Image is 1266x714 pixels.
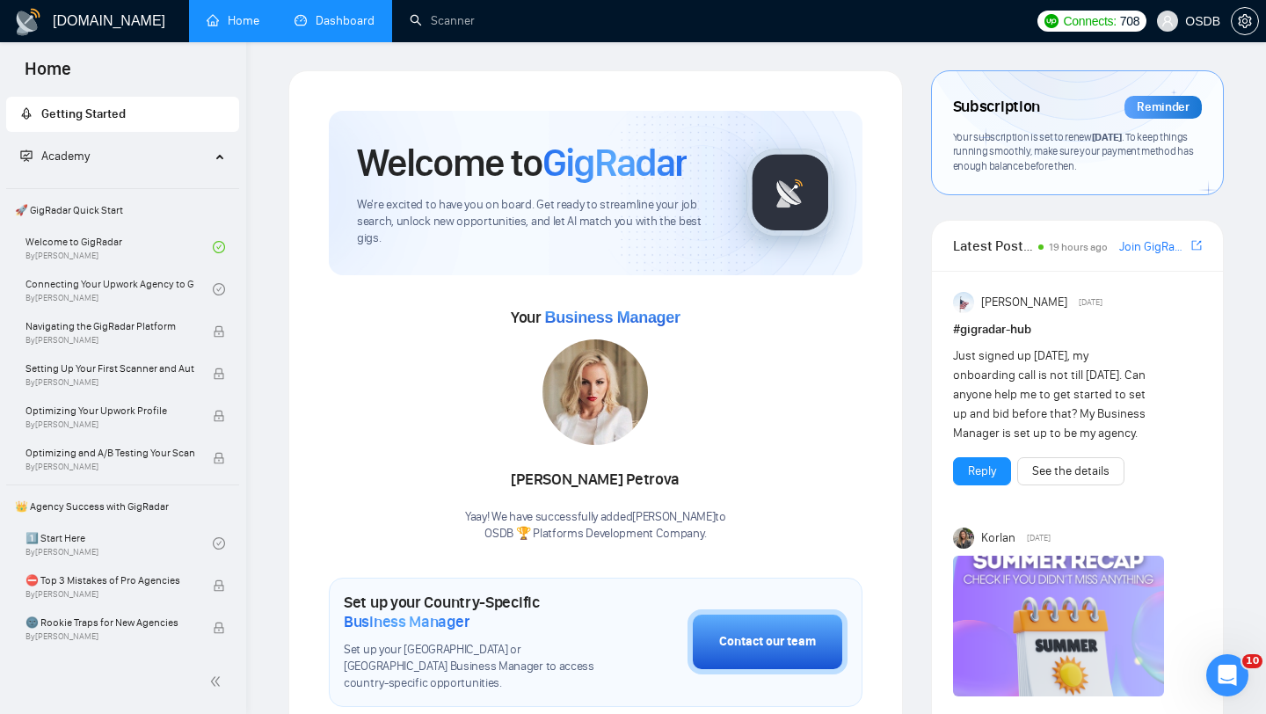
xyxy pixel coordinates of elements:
span: Setting Up Your First Scanner and Auto-Bidder [25,360,194,377]
span: rocket [20,107,33,120]
h1: Set up your Country-Specific [344,593,600,631]
span: Optimizing Your Upwork Profile [25,402,194,419]
span: Business Manager [344,612,469,631]
img: logo [14,8,42,36]
h1: Welcome to [357,139,687,186]
span: fund-projection-screen [20,149,33,162]
span: lock [213,452,225,464]
span: 10 [1242,654,1262,668]
span: 708 [1120,11,1139,31]
span: Getting Started [41,106,126,121]
img: Korlan [953,528,974,549]
span: Korlan [981,528,1015,548]
a: Welcome to GigRadarBy[PERSON_NAME] [25,228,213,266]
a: 1️⃣ Start HereBy[PERSON_NAME] [25,524,213,563]
span: 🌚 Rookie Traps for New Agencies [25,614,194,631]
span: We're excited to have you on board. Get ready to streamline your job search, unlock new opportuni... [357,197,718,247]
span: By [PERSON_NAME] [25,419,194,430]
span: Optimizing and A/B Testing Your Scanner for Better Results [25,444,194,462]
div: Yaay! We have successfully added [PERSON_NAME] to [465,509,726,543]
span: [DATE] [1092,130,1122,143]
p: OSDB 🏆 Platforms Development Company . [465,526,726,543]
span: ⛔ Top 3 Mistakes of Pro Agencies [25,572,194,589]
img: F09CV3P1UE7-Summer%20recap.png [953,556,1164,696]
span: [DATE] [1079,295,1102,310]
span: By [PERSON_NAME] [25,631,194,642]
span: Latest Posts from the GigRadar Community [953,235,1033,257]
span: By [PERSON_NAME] [25,335,194,346]
span: By [PERSON_NAME] [25,462,194,472]
span: [PERSON_NAME] [981,293,1067,312]
span: Home [11,56,85,93]
li: Getting Started [6,97,239,132]
button: Reply [953,457,1011,485]
span: Business Manager [544,309,680,326]
a: Reply [968,462,996,481]
span: Academy [20,149,90,164]
div: Reminder [1124,96,1202,119]
img: gigradar-logo.png [746,149,834,237]
span: user [1161,15,1174,27]
div: Contact our team [719,632,816,652]
span: Subscription [953,92,1040,122]
span: 🚀 GigRadar Quick Start [8,193,237,228]
img: Anisuzzaman Khan [953,292,974,313]
span: [DATE] [1027,530,1051,546]
span: lock [213,622,225,634]
button: setting [1231,7,1259,35]
span: check-circle [213,241,225,253]
a: export [1191,237,1202,254]
span: lock [213,579,225,592]
a: homeHome [207,13,259,28]
span: export [1191,238,1202,252]
span: GigRadar [542,139,687,186]
span: check-circle [213,537,225,550]
div: Just signed up [DATE], my onboarding call is not till [DATE]. Can anyone help me to get started t... [953,346,1153,443]
span: By [PERSON_NAME] [25,589,194,600]
span: lock [213,410,225,422]
img: upwork-logo.png [1044,14,1059,28]
span: lock [213,368,225,380]
span: check-circle [213,283,225,295]
button: See the details [1017,457,1124,485]
span: Your subscription is set to renew . To keep things running smoothly, make sure your payment metho... [953,130,1194,172]
iframe: Intercom live chat [1206,654,1248,696]
h1: # gigradar-hub [953,320,1202,339]
button: Contact our team [688,609,848,674]
span: Academy [41,149,90,164]
span: Connects: [1064,11,1117,31]
span: double-left [209,673,227,690]
span: Set up your [GEOGRAPHIC_DATA] or [GEOGRAPHIC_DATA] Business Manager to access country-specific op... [344,642,600,692]
a: Connecting Your Upwork Agency to GigRadarBy[PERSON_NAME] [25,270,213,309]
span: lock [213,325,225,338]
span: 👑 Agency Success with GigRadar [8,489,237,524]
a: dashboardDashboard [295,13,375,28]
span: setting [1232,14,1258,28]
a: searchScanner [410,13,475,28]
a: Join GigRadar Slack Community [1119,237,1188,257]
span: 19 hours ago [1049,241,1108,253]
div: [PERSON_NAME] Petrova [465,465,726,495]
img: 1687098848980-89.jpg [542,339,648,445]
span: Navigating the GigRadar Platform [25,317,194,335]
span: By [PERSON_NAME] [25,377,194,388]
a: setting [1231,14,1259,28]
span: Your [511,308,680,327]
a: See the details [1032,462,1110,481]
